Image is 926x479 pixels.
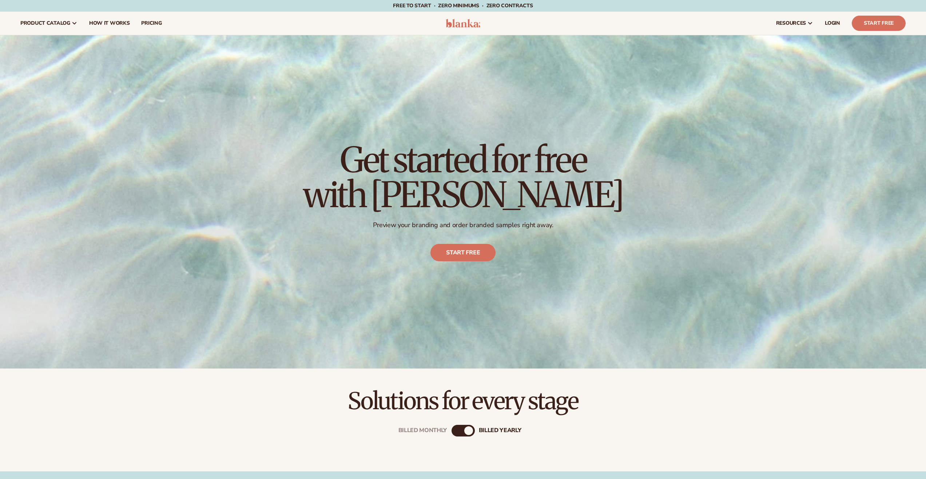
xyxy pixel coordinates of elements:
a: resources [770,12,819,35]
a: Start Free [852,16,906,31]
a: How It Works [83,12,136,35]
p: Preview your branding and order branded samples right away. [303,221,623,229]
span: resources [776,20,806,26]
h1: Get started for free with [PERSON_NAME] [303,142,623,212]
a: product catalog [15,12,83,35]
a: Start free [430,244,496,261]
div: Billed Monthly [398,427,447,434]
span: LOGIN [825,20,840,26]
span: product catalog [20,20,70,26]
span: pricing [141,20,162,26]
a: pricing [135,12,167,35]
a: LOGIN [819,12,846,35]
span: How It Works [89,20,130,26]
span: Free to start · ZERO minimums · ZERO contracts [393,2,533,9]
div: billed Yearly [479,427,521,434]
h2: Solutions for every stage [20,389,906,413]
img: logo [446,19,480,28]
